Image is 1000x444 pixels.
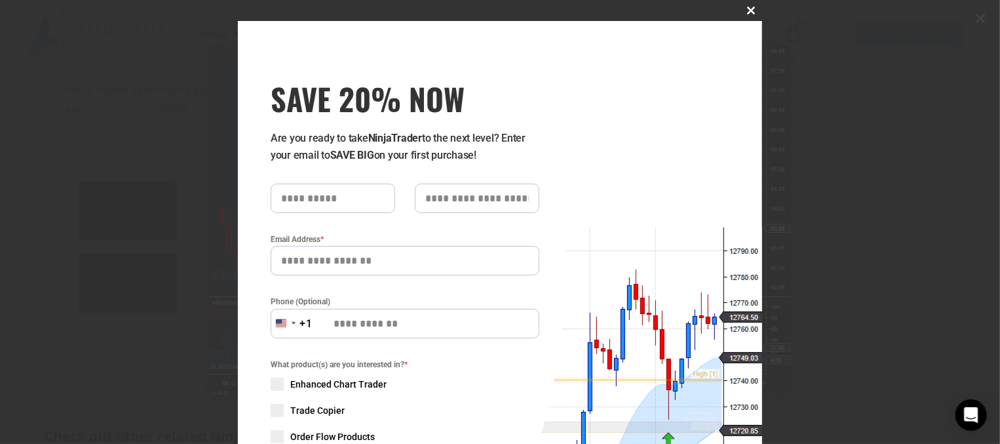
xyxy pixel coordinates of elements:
[271,295,539,308] label: Phone (Optional)
[290,378,387,391] span: Enhanced Chart Trader
[955,399,987,431] div: Open Intercom Messenger
[271,404,539,417] label: Trade Copier
[299,315,313,333] div: +1
[290,430,375,443] span: Order Flow Products
[271,378,539,391] label: Enhanced Chart Trader
[271,309,313,338] button: Selected country
[330,149,374,161] strong: SAVE BIG
[271,80,539,117] h3: SAVE 20% NOW
[271,358,539,371] span: What product(s) are you interested in?
[368,132,422,144] strong: NinjaTrader
[271,430,539,443] label: Order Flow Products
[290,404,345,417] span: Trade Copier
[271,233,539,246] label: Email Address
[271,130,539,164] p: Are you ready to take to the next level? Enter your email to on your first purchase!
